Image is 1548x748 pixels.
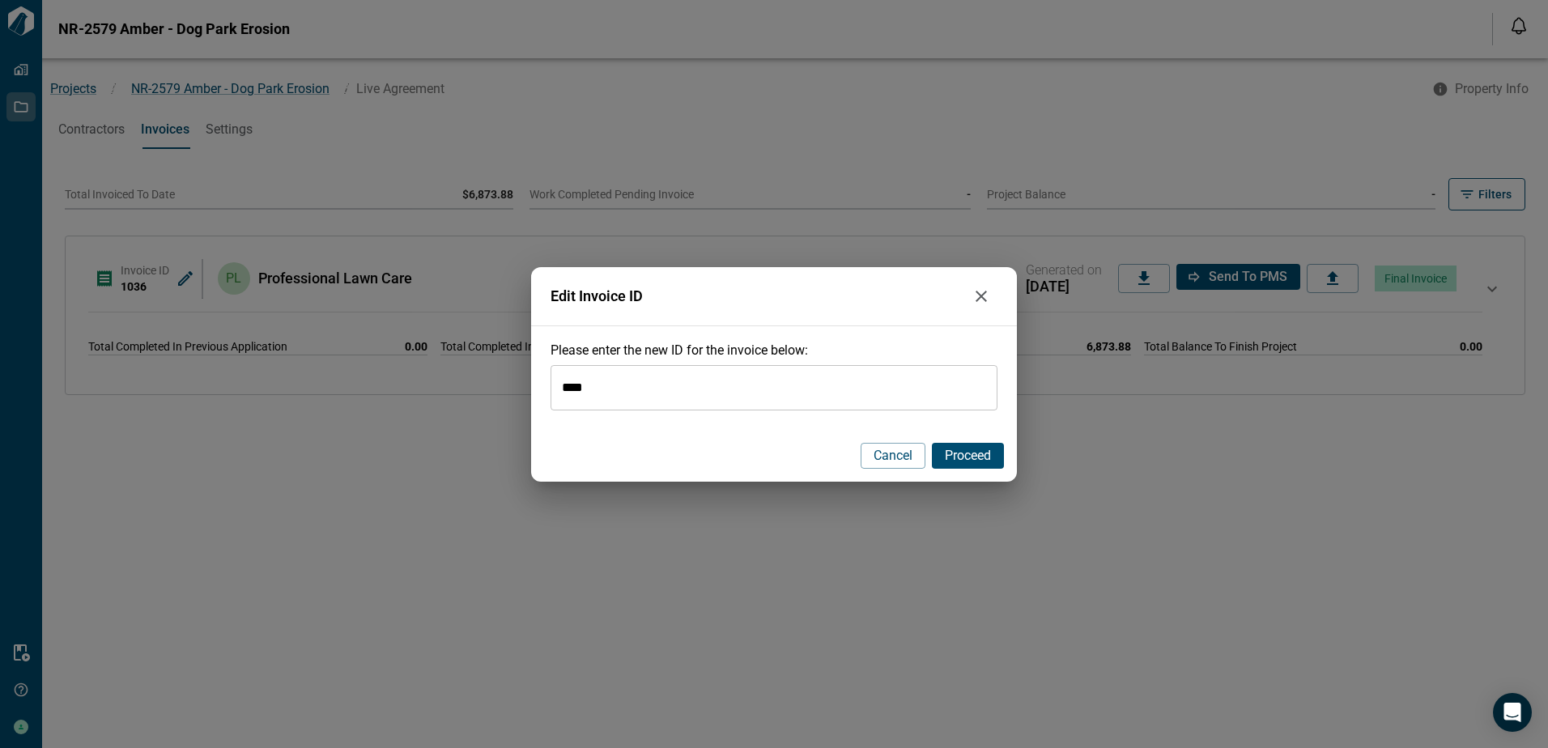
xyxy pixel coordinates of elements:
div: Open Intercom Messenger [1493,693,1532,732]
span: Proceed [945,448,991,464]
span: Cancel [874,448,912,464]
button: Cancel [861,443,925,469]
span: Please enter the new ID for the invoice below: [551,342,808,358]
button: Proceed [932,443,1004,469]
span: Edit Invoice ID [551,288,965,304]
